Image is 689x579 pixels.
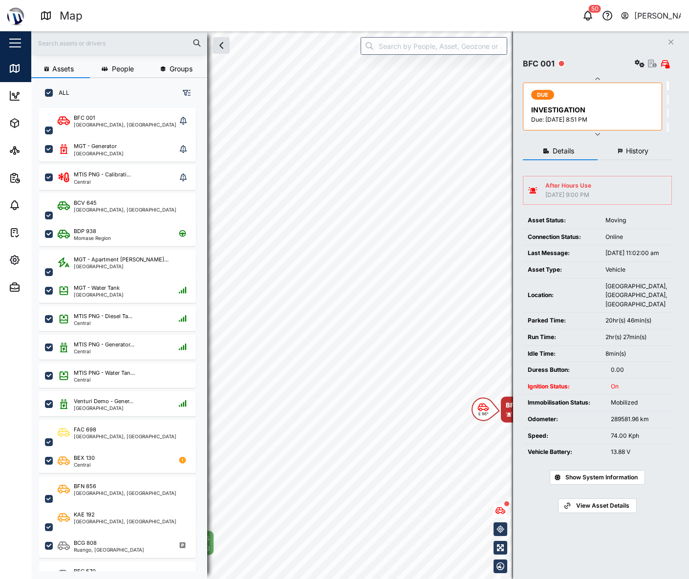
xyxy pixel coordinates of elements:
div: MTIS PNG - Calibrati... [74,171,131,179]
div: BCG 808 [74,539,97,547]
div: 50 [589,5,601,13]
span: View Asset Details [576,499,629,513]
div: Due: [DATE] 8:51 PM [531,115,656,125]
div: MGT - Apartment [PERSON_NAME]... [74,256,169,264]
div: Alarms [25,200,56,211]
div: Asset Status: [528,216,596,225]
div: [GEOGRAPHIC_DATA], [GEOGRAPHIC_DATA] [74,519,176,524]
button: [PERSON_NAME] [620,9,681,22]
div: BFC 001 [506,400,532,410]
div: [DATE] 9:00 PM [545,191,591,200]
div: INVESTIGATION [531,105,656,115]
div: MTIS PNG - Generator... [74,341,134,349]
div: Venturi Demo - Gener... [74,397,133,406]
div: Central [74,377,135,382]
div: Central [74,321,132,325]
div: Vehicle [605,265,667,275]
div: [GEOGRAPHIC_DATA] [74,264,169,269]
div: [GEOGRAPHIC_DATA], [GEOGRAPHIC_DATA], [GEOGRAPHIC_DATA] [605,282,667,309]
div: [GEOGRAPHIC_DATA] [74,406,133,410]
div: Sites [25,145,49,156]
div: [GEOGRAPHIC_DATA], [GEOGRAPHIC_DATA] [74,122,176,127]
div: BEG 570 [74,567,96,576]
div: Connection Status: [528,233,596,242]
div: MTIS PNG - Water Tan... [74,369,135,377]
div: Map [25,63,47,74]
div: Last Message: [528,249,596,258]
div: Run Time: [528,333,596,342]
div: 74.00 Kph [611,431,667,441]
div: 289581.96 km [611,415,667,424]
div: Moving [605,216,667,225]
div: BFC 001 [74,114,95,122]
div: Map marker [472,397,537,423]
div: [GEOGRAPHIC_DATA], [GEOGRAPHIC_DATA] [74,207,176,212]
div: [GEOGRAPHIC_DATA] [74,151,124,156]
div: Central [74,349,134,354]
a: View Asset Details [558,498,636,513]
div: Vehicle Battery: [528,448,601,457]
div: Asset Type: [528,265,596,275]
div: [GEOGRAPHIC_DATA], [GEOGRAPHIC_DATA] [74,491,176,495]
div: 0.00 [611,365,667,375]
div: Reports [25,172,59,183]
div: Online [605,233,667,242]
img: Main Logo [5,5,26,26]
div: BEX 130 [74,454,95,462]
canvas: Map [31,31,689,579]
div: [GEOGRAPHIC_DATA], [GEOGRAPHIC_DATA] [74,434,176,439]
div: grid [39,105,207,571]
div: Admin [25,282,54,293]
div: BDP 938 [74,227,96,236]
div: After Hours Use [545,181,591,191]
span: History [626,148,648,154]
div: On [611,382,667,391]
div: KAE 192 [74,511,95,519]
div: BFC 001 [523,58,555,70]
div: Dashboard [25,90,69,101]
input: Search by People, Asset, Geozone or Place [361,37,507,55]
span: People [112,65,134,72]
span: Groups [170,65,193,72]
input: Search assets or drivers [37,36,201,50]
div: Idle Time: [528,349,596,359]
div: Tasks [25,227,52,238]
div: Momase Region [74,236,111,240]
span: Assets [52,65,74,72]
div: BFN 856 [74,482,96,491]
div: MGT - Generator [74,142,117,150]
div: MTIS PNG - Diesel Ta... [74,312,132,321]
div: Ruango, [GEOGRAPHIC_DATA] [74,547,144,552]
div: MGT - Water Tank [74,284,120,292]
div: Parked Time: [528,316,596,325]
button: Show System Information [550,470,645,485]
span: Details [553,148,574,154]
div: E 96° [478,412,489,416]
div: Speed: [528,431,601,441]
div: [GEOGRAPHIC_DATA] [74,292,124,297]
div: 2hr(s) 27min(s) [605,333,667,342]
div: Location: [528,291,596,300]
div: 13.88 V [611,448,667,457]
div: Immobilisation Status: [528,398,601,407]
div: Odometer: [528,415,601,424]
span: DUE [537,90,549,99]
div: [PERSON_NAME] [634,10,681,22]
div: Central [74,179,131,184]
div: FAC 698 [74,426,96,434]
div: 8min(s) [605,349,667,359]
div: Duress Button: [528,365,601,375]
div: [DATE] 11:02:00 am [605,249,667,258]
div: 20hr(s) 46min(s) [605,316,667,325]
div: Assets [25,118,56,129]
div: Ignition Status: [528,382,601,391]
div: Mobilized [611,398,667,407]
div: Map [60,7,83,24]
div: Settings [25,255,60,265]
div: BCV 645 [74,199,97,207]
div: Central [74,462,95,467]
label: ALL [53,89,69,97]
span: Show System Information [565,471,638,484]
